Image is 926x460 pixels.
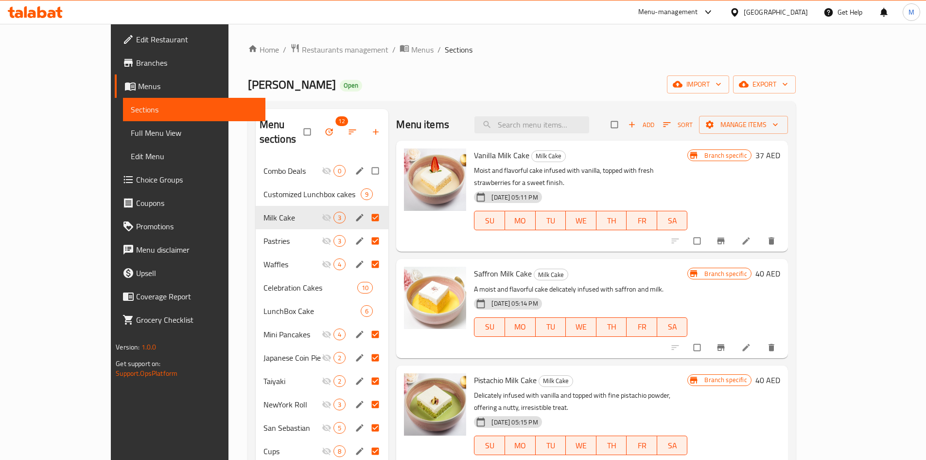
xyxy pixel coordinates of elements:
span: Sort items [657,117,699,132]
span: Edit Menu [131,150,258,162]
a: Edit Restaurant [115,28,265,51]
button: Branch-specific-item [710,337,734,358]
div: Combo Deals [263,165,322,177]
span: Vanilla Milk Cake [474,148,529,163]
button: TH [596,436,627,455]
button: edit [353,165,368,177]
span: Saffron Milk Cake [474,266,532,281]
span: Select to update [688,338,708,357]
div: items [333,422,346,434]
div: Waffles4edit [256,253,389,276]
div: Milk Cake [539,375,573,387]
a: Choice Groups [115,168,265,191]
span: MO [509,320,532,334]
span: Menus [411,44,434,55]
span: 0 [334,166,345,176]
button: SU [474,436,505,455]
div: Mini Pancakes4edit [256,323,389,346]
div: San Sebastian [263,422,322,434]
span: 6 [361,307,372,316]
span: [DATE] 05:15 PM [488,418,542,427]
button: MO [505,436,536,455]
a: Menu disclaimer [115,238,265,261]
span: Sections [445,44,472,55]
a: Branches [115,51,265,74]
div: items [357,282,373,294]
span: 4 [334,260,345,269]
a: Menus [400,43,434,56]
span: Milk Cake [263,212,322,223]
button: SU [474,211,505,230]
span: Coupons [136,197,258,209]
span: [DATE] 05:11 PM [488,193,542,202]
span: 3 [334,237,345,246]
span: Milk Cake [534,269,568,280]
span: Mini Pancakes [263,329,322,340]
div: Milk Cake3edit [256,206,389,229]
div: items [333,375,346,387]
span: Get support on: [116,357,160,370]
span: [DATE] 05:14 PM [488,299,542,308]
span: SU [478,439,501,453]
a: Edit menu item [741,236,753,246]
span: SA [661,214,684,228]
span: Sort sections [342,121,365,143]
span: Open [340,81,362,90]
span: Taiyaki [263,375,322,387]
span: [PERSON_NAME] [248,74,336,95]
button: FR [627,436,657,455]
span: FR [630,320,653,334]
span: Milk Cake [532,150,565,162]
button: SA [657,317,688,337]
div: items [361,188,373,200]
span: Sections [131,104,258,115]
h6: 40 AED [755,373,780,387]
span: 10 [358,283,372,293]
div: [GEOGRAPHIC_DATA] [744,7,808,18]
span: TU [540,214,562,228]
a: Restaurants management [290,43,388,56]
span: 3 [334,400,345,409]
button: Branch-specific-item [710,230,734,252]
div: items [333,212,346,223]
button: TU [536,317,566,337]
div: Milk Cake [534,269,568,280]
span: 2 [334,377,345,386]
div: LunchBox Cake6 [256,299,389,323]
span: FR [630,439,653,453]
span: MO [509,439,532,453]
span: 9 [361,190,372,199]
button: MO [505,317,536,337]
span: FR [630,214,653,228]
span: Sort [663,119,693,130]
span: 4 [334,330,345,339]
img: Pistachio Milk Cake [404,373,466,436]
a: Support.OpsPlatform [116,367,177,380]
div: Menu-management [638,6,698,18]
div: items [333,258,346,270]
button: WE [566,317,596,337]
button: edit [353,211,368,224]
span: Cups [263,445,322,457]
input: search [474,116,589,133]
span: Select all sections [298,123,318,141]
a: Edit menu item [741,343,753,352]
span: Edit Restaurant [136,34,258,45]
button: Add section [365,121,388,143]
button: edit [353,445,368,458]
button: WE [566,436,596,455]
span: Manage items [707,119,780,131]
span: WE [570,439,593,453]
div: Japanese Coin Pie [263,352,322,364]
li: / [283,44,286,55]
div: items [333,352,346,364]
button: edit [353,258,368,271]
div: Celebration Cakes10 [256,276,389,299]
button: export [733,75,796,93]
button: edit [353,328,368,341]
button: TU [536,211,566,230]
a: Full Menu View [123,121,265,145]
button: SU [474,317,505,337]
